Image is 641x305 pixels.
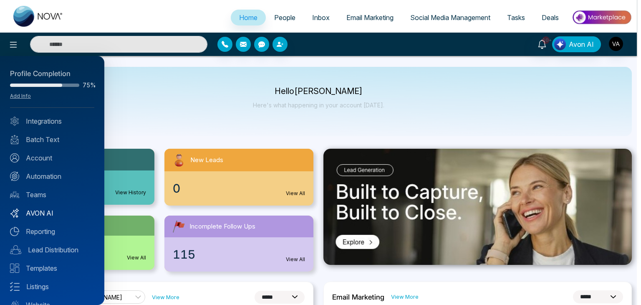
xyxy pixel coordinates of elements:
img: Reporting.svg [10,227,19,236]
a: Reporting [10,226,94,236]
img: Integrated.svg [10,117,19,126]
img: Account.svg [10,153,19,163]
a: Lead Distribution [10,245,94,255]
a: Add Info [10,93,31,99]
div: Profile Completion [10,69,94,79]
img: team.svg [10,190,19,199]
span: 75% [83,82,94,88]
img: Lead-dist.svg [10,245,21,254]
img: Listings.svg [10,282,20,291]
img: Automation.svg [10,172,19,181]
a: Listings [10,282,94,292]
img: batch_text_white.png [10,135,19,144]
img: Avon-AI.svg [10,208,19,218]
a: Automation [10,171,94,181]
a: Integrations [10,116,94,126]
a: AVON AI [10,208,94,218]
a: Batch Text [10,135,94,145]
img: Templates.svg [10,264,19,273]
a: Templates [10,263,94,273]
a: Teams [10,190,94,200]
a: Account [10,153,94,163]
